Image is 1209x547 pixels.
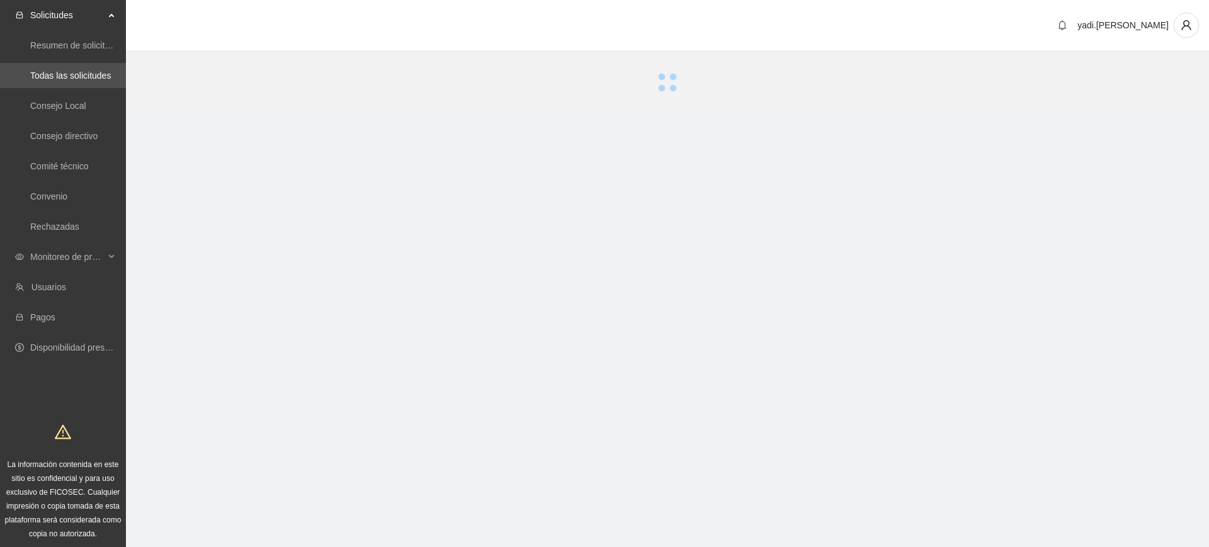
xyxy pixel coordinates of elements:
[30,131,98,141] a: Consejo directivo
[30,70,111,81] a: Todas las solicitudes
[1174,20,1198,31] span: user
[15,11,24,20] span: inbox
[30,40,172,50] a: Resumen de solicitudes por aprobar
[30,222,79,232] a: Rechazadas
[55,424,71,440] span: warning
[5,460,122,538] span: La información contenida en este sitio es confidencial y para uso exclusivo de FICOSEC. Cualquier...
[30,101,86,111] a: Consejo Local
[31,282,66,292] a: Usuarios
[30,3,105,28] span: Solicitudes
[30,161,89,171] a: Comité técnico
[15,252,24,261] span: eye
[1052,15,1072,35] button: bell
[1053,20,1072,30] span: bell
[1174,13,1199,38] button: user
[30,312,55,322] a: Pagos
[1077,20,1169,30] span: yadi.[PERSON_NAME]
[30,191,67,201] a: Convenio
[30,244,105,269] span: Monitoreo de proyectos
[30,342,138,352] a: Disponibilidad presupuestal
